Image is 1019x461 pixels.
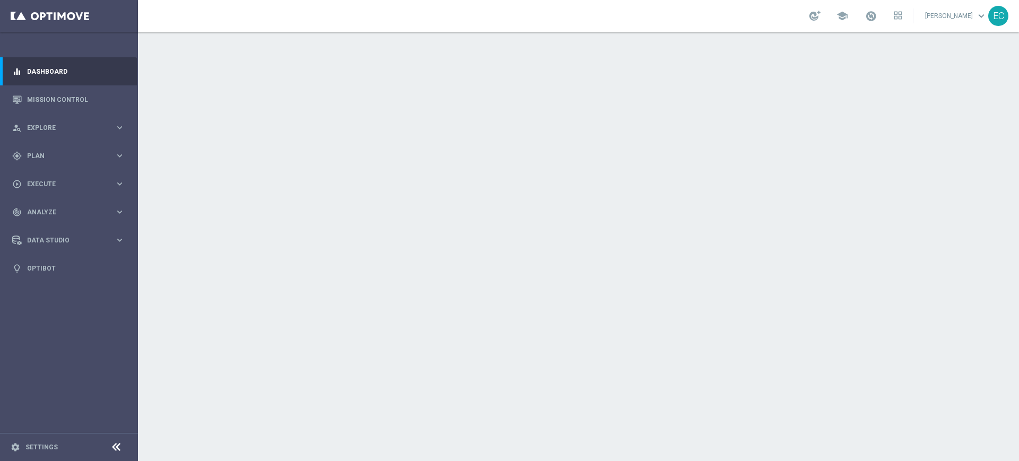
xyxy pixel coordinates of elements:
[12,179,22,189] i: play_circle_outline
[12,67,125,76] button: equalizer Dashboard
[11,442,20,452] i: settings
[115,235,125,245] i: keyboard_arrow_right
[975,10,987,22] span: keyboard_arrow_down
[924,8,988,24] a: [PERSON_NAME]keyboard_arrow_down
[27,57,125,85] a: Dashboard
[12,123,115,133] div: Explore
[12,85,125,114] div: Mission Control
[27,181,115,187] span: Execute
[27,237,115,243] span: Data Studio
[25,444,58,450] a: Settings
[27,209,115,215] span: Analyze
[27,254,125,282] a: Optibot
[12,151,22,161] i: gps_fixed
[27,85,125,114] a: Mission Control
[12,208,125,216] button: track_changes Analyze keyboard_arrow_right
[12,151,115,161] div: Plan
[12,207,22,217] i: track_changes
[115,179,125,189] i: keyboard_arrow_right
[27,153,115,159] span: Plan
[12,152,125,160] button: gps_fixed Plan keyboard_arrow_right
[12,207,115,217] div: Analyze
[115,207,125,217] i: keyboard_arrow_right
[988,6,1008,26] div: EC
[12,180,125,188] button: play_circle_outline Execute keyboard_arrow_right
[12,264,22,273] i: lightbulb
[12,57,125,85] div: Dashboard
[12,95,125,104] button: Mission Control
[12,254,125,282] div: Optibot
[12,67,22,76] i: equalizer
[115,151,125,161] i: keyboard_arrow_right
[12,236,125,245] button: Data Studio keyboard_arrow_right
[12,123,22,133] i: person_search
[12,236,115,245] div: Data Studio
[27,125,115,131] span: Explore
[12,179,115,189] div: Execute
[836,10,848,22] span: school
[115,123,125,133] i: keyboard_arrow_right
[12,264,125,273] button: lightbulb Optibot
[12,124,125,132] button: person_search Explore keyboard_arrow_right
